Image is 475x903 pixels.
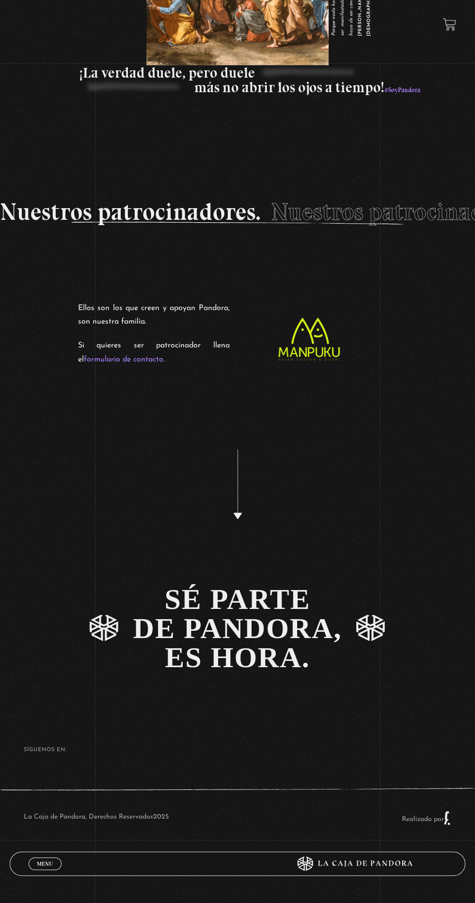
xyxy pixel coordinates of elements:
span: Menu [37,861,53,867]
p: Ellos son los que creen y apoyan Pandora, son nuestra familia. [78,301,230,329]
p: La Caja de Pandora, Derechos Reservados 2025 [24,811,169,825]
span: #SoyPandora [384,86,420,94]
p: Si quieres ser patrocinador llena el [78,339,230,367]
div: SÉ PARTE DE PANDORA, ES HORA. [133,585,342,672]
span: Cerrar [34,869,57,876]
a: Realizado por [402,816,451,823]
h4: SÍguenos en: [24,747,451,753]
a: View your shopping cart [443,18,456,31]
a: formulario de contacto. [84,356,165,363]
